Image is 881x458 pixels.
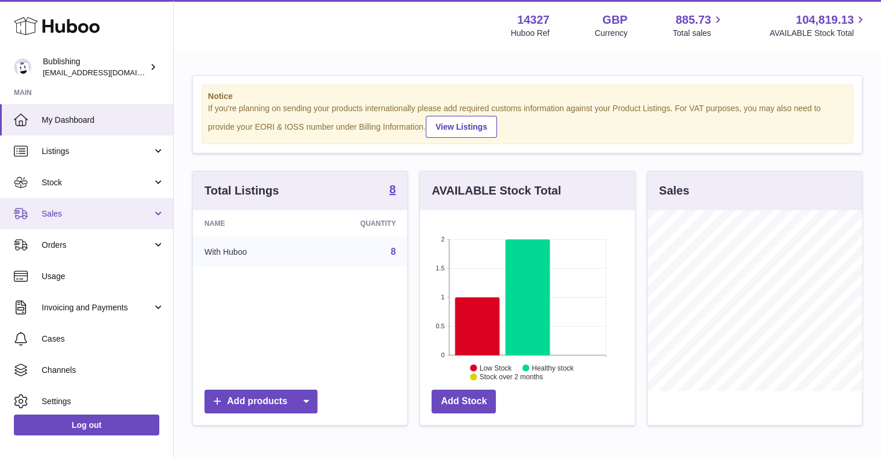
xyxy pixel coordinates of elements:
span: Usage [42,271,164,282]
span: AVAILABLE Stock Total [769,28,867,39]
div: Currency [595,28,628,39]
span: Total sales [672,28,724,39]
a: View Listings [426,116,497,138]
span: [EMAIL_ADDRESS][DOMAIN_NAME] [43,68,170,77]
a: 885.73 Total sales [672,12,724,39]
text: 2 [441,236,445,243]
th: Name [193,210,306,237]
span: Orders [42,240,152,251]
a: 104,819.13 AVAILABLE Stock Total [769,12,867,39]
text: Healthy stock [532,364,574,372]
div: Bublishing [43,56,147,78]
a: Log out [14,415,159,435]
span: 885.73 [675,12,711,28]
a: 8 [390,247,396,257]
text: 1.5 [436,265,445,272]
a: Add Stock [432,390,496,413]
span: 104,819.13 [796,12,854,28]
span: Stock [42,177,152,188]
text: 0.5 [436,323,445,329]
td: With Huboo [193,237,306,267]
strong: Notice [208,91,847,102]
a: Add products [204,390,317,413]
img: jam@bublishing.com [14,58,31,76]
div: If you're planning on sending your products internationally please add required customs informati... [208,103,847,138]
span: Invoicing and Payments [42,302,152,313]
strong: GBP [602,12,627,28]
text: 1 [441,294,445,301]
div: Huboo Ref [511,28,550,39]
strong: 14327 [517,12,550,28]
span: Cases [42,334,164,345]
span: Listings [42,146,152,157]
span: Sales [42,208,152,219]
a: 8 [389,184,396,197]
span: Channels [42,365,164,376]
th: Quantity [306,210,407,237]
text: Low Stock [480,364,512,372]
text: 0 [441,351,445,358]
h3: Sales [659,183,689,199]
h3: AVAILABLE Stock Total [432,183,561,199]
h3: Total Listings [204,183,279,199]
text: Stock over 2 months [480,373,543,381]
strong: 8 [389,184,396,195]
span: Settings [42,396,164,407]
span: My Dashboard [42,115,164,126]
